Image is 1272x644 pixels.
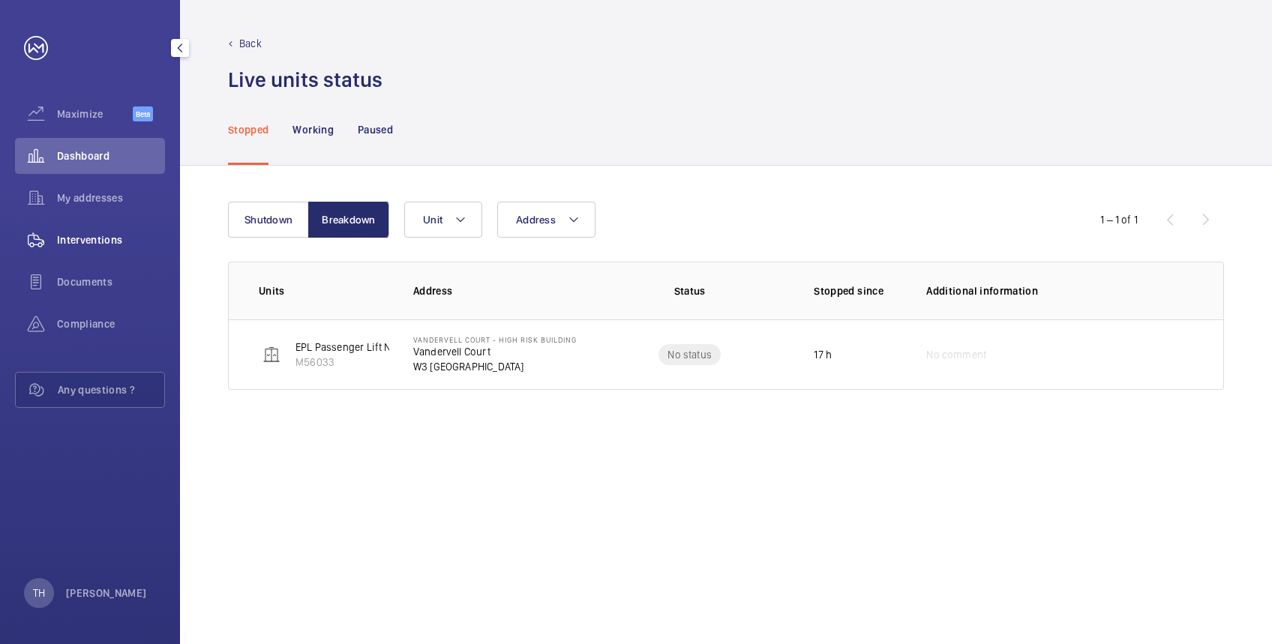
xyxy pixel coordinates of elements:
span: Documents [57,274,165,289]
span: Compliance [57,316,165,331]
p: Paused [358,122,393,137]
p: Address [413,283,589,298]
p: Vandervell Court [413,344,577,359]
button: Shutdown [228,202,309,238]
p: M56033 [295,355,444,370]
p: No status [667,347,712,362]
span: Maximize [57,106,133,121]
p: 17 h [814,347,832,362]
p: Stopped since [814,283,902,298]
span: Address [516,214,556,226]
button: Address [497,202,595,238]
button: Breakdown [308,202,389,238]
p: Status [600,283,779,298]
span: Unit [423,214,442,226]
p: EPL Passenger Lift No 1 schn 33 [295,340,444,355]
button: Unit [404,202,482,238]
span: Any questions ? [58,382,164,397]
span: My addresses [57,190,165,205]
p: Working [292,122,333,137]
p: Additional information [926,283,1193,298]
p: Stopped [228,122,268,137]
span: Dashboard [57,148,165,163]
p: [PERSON_NAME] [66,586,147,601]
div: 1 – 1 of 1 [1100,212,1138,227]
span: No comment [926,347,986,362]
p: TH [33,586,45,601]
p: Vandervell Court - High Risk Building [413,335,577,344]
h1: Live units status [228,66,382,94]
span: Interventions [57,232,165,247]
img: elevator.svg [262,346,280,364]
span: Beta [133,106,153,121]
p: W3 [GEOGRAPHIC_DATA] [413,359,577,374]
p: Units [259,283,389,298]
p: Back [239,36,262,51]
